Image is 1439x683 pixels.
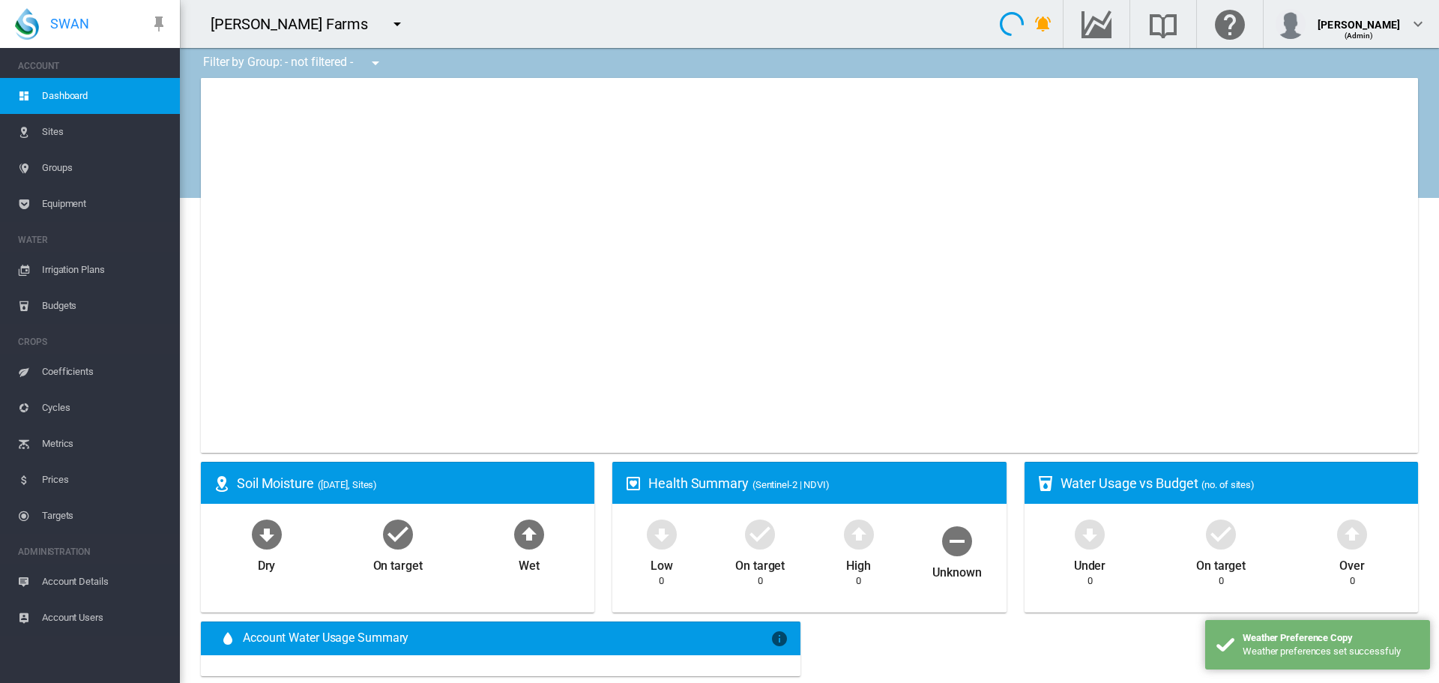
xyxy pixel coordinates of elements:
div: Health Summary [648,474,994,493]
div: High [846,552,871,574]
div: Under [1074,552,1106,574]
div: 0 [1350,574,1355,588]
md-icon: icon-heart-box-outline [624,475,642,493]
md-icon: icon-map-marker-radius [213,475,231,493]
div: Weather Preference Copy Weather preferences set successfuly [1205,620,1430,670]
span: Budgets [42,288,168,324]
div: [PERSON_NAME] [1318,11,1400,26]
md-icon: icon-arrow-up-bold-circle [841,516,877,552]
div: 0 [856,574,861,588]
md-icon: icon-cup-water [1037,475,1055,493]
span: (no. of sites) [1201,479,1255,490]
span: Dashboard [42,78,168,114]
span: Metrics [42,426,168,462]
span: Prices [42,462,168,498]
span: Account Users [42,600,168,636]
div: Weather Preference Copy [1243,631,1419,645]
md-icon: icon-chevron-down [1409,15,1427,33]
span: SWAN [50,14,89,33]
div: Over [1339,552,1365,574]
img: profile.jpg [1276,9,1306,39]
span: Equipment [42,186,168,222]
span: Account Water Usage Summary [243,630,770,646]
span: Cycles [42,390,168,426]
div: On target [735,552,785,574]
md-icon: Go to the Data Hub [1079,15,1114,33]
md-icon: Search the knowledge base [1145,15,1181,33]
button: icon-bell-ring [1028,9,1058,39]
div: Water Usage vs Budget [1061,474,1406,493]
span: Sites [42,114,168,150]
md-icon: icon-checkbox-marked-circle [742,516,778,552]
span: Coefficients [42,354,168,390]
md-icon: icon-arrow-up-bold-circle [511,516,547,552]
md-icon: icon-minus-circle [939,523,975,559]
div: On target [1196,552,1246,574]
span: WATER [18,228,168,252]
div: Wet [519,552,540,574]
span: Groups [42,150,168,186]
button: icon-menu-down [382,9,412,39]
span: ([DATE], Sites) [318,479,378,490]
div: Unknown [932,559,981,581]
span: (Admin) [1345,31,1374,40]
span: ADMINISTRATION [18,540,168,564]
div: [PERSON_NAME] Farms [211,13,381,34]
md-icon: icon-arrow-up-bold-circle [1334,516,1370,552]
div: On target [373,552,423,574]
md-icon: icon-arrow-down-bold-circle [644,516,680,552]
div: 0 [1219,574,1224,588]
div: Filter by Group: - not filtered - [192,48,395,78]
span: Targets [42,498,168,534]
span: Irrigation Plans [42,252,168,288]
md-icon: icon-checkbox-marked-circle [380,516,416,552]
md-icon: icon-menu-down [366,54,384,72]
span: ACCOUNT [18,54,168,78]
span: CROPS [18,330,168,354]
span: (Sentinel-2 | NDVI) [752,479,830,490]
md-icon: icon-menu-down [388,15,406,33]
md-icon: icon-bell-ring [1034,15,1052,33]
md-icon: icon-pin [150,15,168,33]
md-icon: Click here for help [1212,15,1248,33]
div: 0 [758,574,763,588]
div: 0 [659,574,664,588]
div: Weather preferences set successfuly [1243,645,1419,658]
div: Soil Moisture [237,474,582,493]
md-icon: icon-checkbox-marked-circle [1203,516,1239,552]
md-icon: icon-water [219,630,237,648]
button: icon-menu-down [360,48,390,78]
div: 0 [1087,574,1093,588]
span: Account Details [42,564,168,600]
div: Dry [258,552,276,574]
md-icon: icon-information [770,630,788,648]
img: SWAN-Landscape-Logo-Colour-drop.png [15,8,39,40]
md-icon: icon-arrow-down-bold-circle [249,516,285,552]
md-icon: icon-arrow-down-bold-circle [1072,516,1108,552]
div: Low [651,552,673,574]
